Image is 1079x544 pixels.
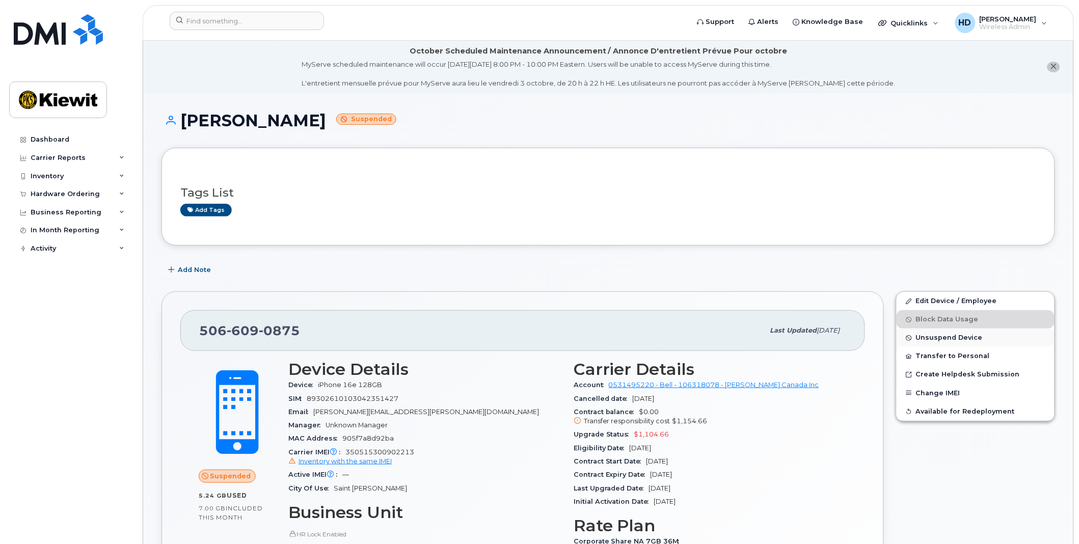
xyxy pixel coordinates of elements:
[299,457,392,465] span: Inventory with the same IMEI
[313,408,539,416] span: [PERSON_NAME][EMAIL_ADDRESS][PERSON_NAME][DOMAIN_NAME]
[288,448,561,467] span: 350515300902213
[897,292,1055,310] a: Edit Device / Employee
[161,112,1055,129] h1: [PERSON_NAME]
[897,347,1055,365] button: Transfer to Personal
[630,444,652,452] span: [DATE]
[897,384,1055,402] button: Change IMEI
[199,323,300,338] span: 506
[649,484,671,492] span: [DATE]
[288,434,342,442] span: MAC Address
[897,365,1055,384] a: Create Helpdesk Submission
[288,471,342,478] span: Active IMEI
[259,323,300,338] span: 0875
[634,430,669,438] span: $1,104.66
[227,323,259,338] span: 609
[574,498,654,505] span: Initial Activation Date
[574,360,847,378] h3: Carrier Details
[609,381,819,389] a: 0531495220 - Bell - 106318078 - [PERSON_NAME] Canada Inc
[288,530,561,538] p: HR Lock Enabled
[1035,500,1071,536] iframe: Messenger Launcher
[227,492,247,499] span: used
[288,360,561,378] h3: Device Details
[180,186,1036,199] h3: Tags List
[916,334,983,342] span: Unsuspend Device
[897,402,1055,421] button: Available for Redeployment
[646,457,668,465] span: [DATE]
[817,327,840,334] span: [DATE]
[288,408,313,416] span: Email
[334,484,407,492] span: Saint [PERSON_NAME]
[584,417,670,425] span: Transfer responsibility cost
[651,471,672,478] span: [DATE]
[178,265,211,275] span: Add Note
[342,434,394,442] span: 905f7a8d92ba
[574,457,646,465] span: Contract Start Date
[302,60,896,88] div: MyServe scheduled maintenance will occur [DATE][DATE] 8:00 PM - 10:00 PM Eastern. Users will be u...
[574,395,633,402] span: Cancelled date
[307,395,398,402] span: 89302610103042351427
[897,329,1055,347] button: Unsuspend Device
[288,457,392,465] a: Inventory with the same IMEI
[410,46,788,57] div: October Scheduled Maintenance Announcement / Annonce D'entretient Prévue Pour octobre
[288,484,334,492] span: City Of Use
[288,381,318,389] span: Device
[1047,62,1060,72] button: close notification
[916,407,1015,415] span: Available for Redeployment
[574,516,847,535] h3: Rate Plan
[288,395,307,402] span: SIM
[199,492,227,499] span: 5.24 GB
[288,448,345,456] span: Carrier IMEI
[180,204,232,216] a: Add tags
[574,484,649,492] span: Last Upgraded Date
[288,421,326,429] span: Manager
[574,381,609,389] span: Account
[199,505,226,512] span: 7.00 GB
[288,503,561,522] h3: Business Unit
[199,504,263,521] span: included this month
[633,395,655,402] span: [DATE]
[574,444,630,452] span: Eligibility Date
[326,421,388,429] span: Unknown Manager
[342,471,349,478] span: —
[574,408,639,416] span: Contract balance
[897,310,1055,329] button: Block Data Usage
[770,327,817,334] span: Last updated
[161,261,220,279] button: Add Note
[318,381,382,389] span: iPhone 16e 128GB
[654,498,676,505] span: [DATE]
[672,417,708,425] span: $1,154.66
[574,430,634,438] span: Upgrade Status
[336,114,396,125] small: Suspended
[210,471,251,481] span: Suspended
[574,408,847,426] span: $0.00
[574,471,651,478] span: Contract Expiry Date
